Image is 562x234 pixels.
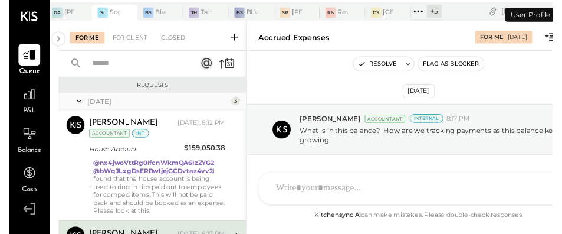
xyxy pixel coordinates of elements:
[83,122,154,134] div: [PERSON_NAME]
[1,86,41,121] a: P&L
[301,118,363,128] span: [PERSON_NAME]
[83,148,178,160] div: House Account
[423,59,491,73] button: Flag as Blocker
[151,33,188,45] div: Closed
[452,118,476,128] span: 8:17 PM
[495,5,507,18] div: copy link
[1,127,41,161] a: Balance
[13,191,28,202] span: Cash
[101,33,149,45] div: For Client
[81,100,226,110] div: [DATE]
[14,110,28,121] span: P&L
[1,45,41,80] a: Queue
[1,168,41,202] a: Cash
[87,164,224,222] div: I found that the house account is being used to ring in tips paid out to employees for comped ite...
[8,151,33,161] span: Balance
[368,119,410,127] div: Accountant
[229,100,239,109] div: 3
[356,59,406,73] button: Resolve
[63,33,98,45] div: For Me
[407,87,441,102] div: [DATE]
[174,123,224,132] div: [DATE], 8:12 PM
[488,34,512,43] div: For Me
[181,147,224,159] div: $159,050.38
[10,69,32,80] span: Queue
[87,164,212,173] strong: @nx4jwoVttRg0IfcnWkmQA6IzZYG2
[516,34,536,43] div: [DATE]
[57,84,239,92] div: Requests
[83,134,124,142] div: Accountant
[258,33,331,44] div: Accrued Expenses
[432,5,448,18] div: + 5
[415,118,449,127] div: Internal
[87,173,211,181] strong: @bWqJLxgDsERBwIjejGCDvtaz4vv2
[127,134,144,142] div: int
[537,6,561,17] span: 12 : 42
